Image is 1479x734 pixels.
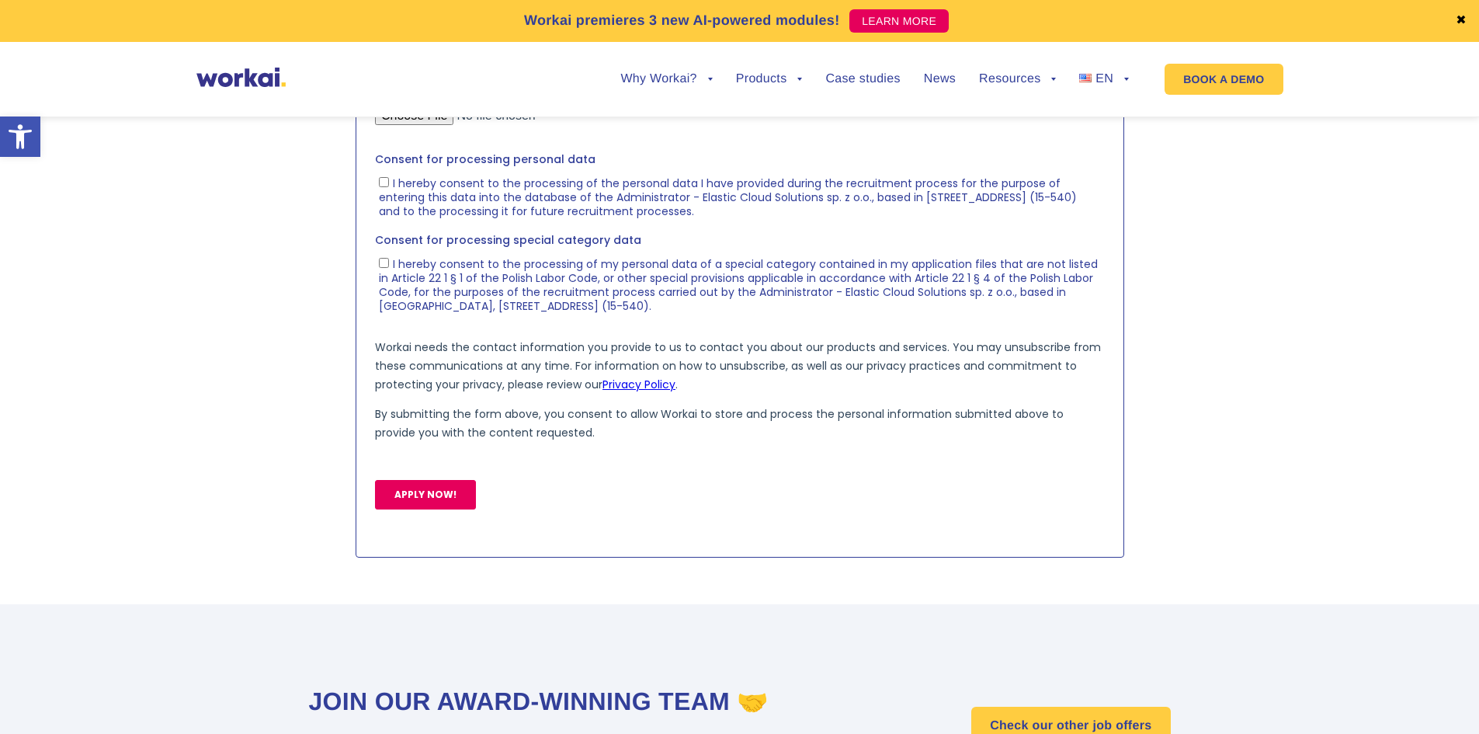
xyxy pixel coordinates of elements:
a: ✖ [1456,15,1467,27]
a: LEARN MORE [849,9,949,33]
h2: Join our award-winning team 🤝 [309,685,803,718]
p: Workai premieres 3 new AI-powered modules! [524,10,840,31]
a: Resources [979,73,1056,85]
a: News [924,73,956,85]
a: Case studies [825,73,900,85]
span: EN [1095,72,1113,85]
a: Why Workai? [620,73,712,85]
a: BOOK A DEMO [1165,64,1283,95]
a: Products [736,73,803,85]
